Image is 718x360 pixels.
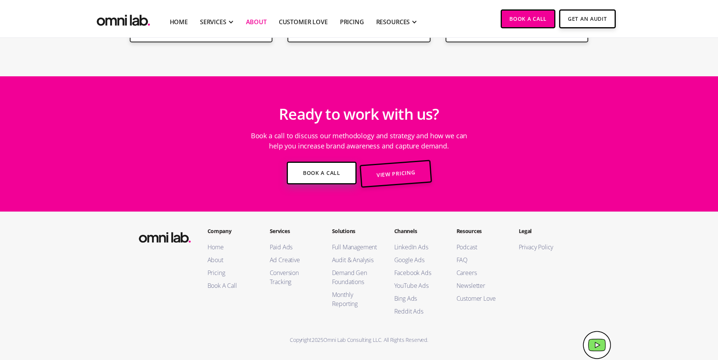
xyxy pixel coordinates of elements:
a: Ad Creative [270,255,317,264]
a: About [208,255,255,264]
a: Careers [457,268,504,277]
a: Get An Audit [559,9,615,28]
p: Book a call to discuss our methodology and strategy and how we can help you increase brand awaren... [246,127,472,155]
span: 2025 [312,336,323,343]
a: Facebook Ads [394,268,441,277]
a: Book A Call [208,281,255,290]
div: RESOURCES [376,17,410,26]
a: Bing Ads [394,294,441,303]
img: Omni Lab: B2B SaaS Demand Generation Agency [137,227,192,245]
a: Newsletter [457,281,504,290]
h2: Services [270,227,317,235]
a: Reddit Ads [394,307,441,316]
a: Full Management [332,243,379,252]
a: Conversion Tracking [270,268,317,286]
h2: Ready to work with us? [279,101,439,127]
h2: Legal [519,227,566,235]
a: Book a Call [501,9,555,28]
a: FAQ [457,255,504,264]
a: YouTube Ads [394,281,441,290]
a: Demand Gen Foundations [332,268,379,286]
a: Home [208,243,255,252]
div: SERVICES [200,17,226,26]
h2: Company [208,227,255,235]
a: LinkedIn Ads [394,243,441,252]
img: Omni Lab: B2B SaaS Demand Generation Agency [95,9,152,28]
a: Pricing [340,17,364,26]
a: Pricing [208,268,255,277]
div: Copyright Omni Lab Consulting LLC. All Rights Reserved. [130,335,589,345]
a: Customer Love [457,294,504,303]
a: Customer Love [279,17,328,26]
a: Google Ads [394,255,441,264]
a: Podcast [457,243,504,252]
a: home [95,9,152,28]
a: Book a Call [287,162,357,184]
a: Monthly Reporting [332,290,379,308]
iframe: Chat Widget [680,324,718,360]
a: Home [170,17,188,26]
h2: Channels [394,227,441,235]
a: Privacy Policy [519,243,566,252]
a: View Pricing [360,160,432,188]
h2: Solutions [332,227,379,235]
a: Audit & Analysis [332,255,379,264]
h2: Resources [457,227,504,235]
a: About [246,17,267,26]
a: Paid Ads [270,243,317,252]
